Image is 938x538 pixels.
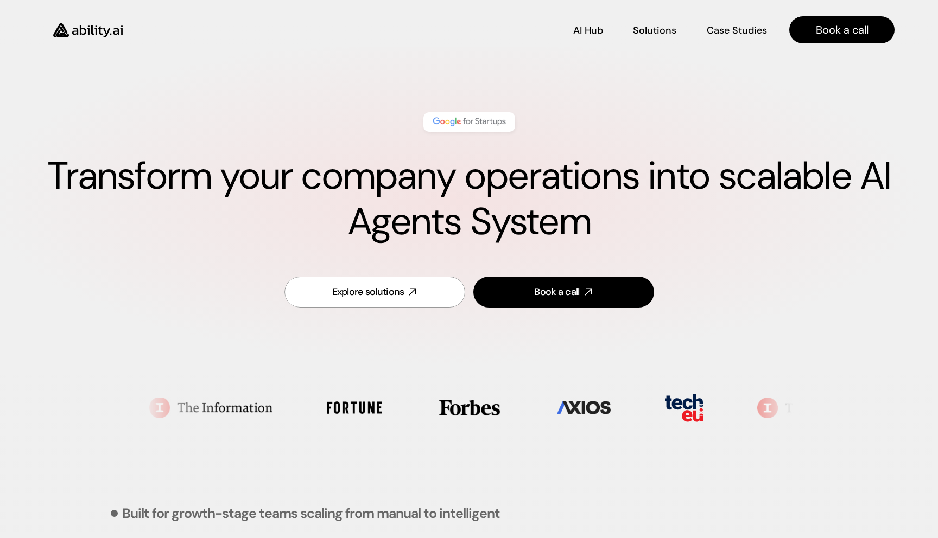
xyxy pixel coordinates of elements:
[816,22,869,37] p: Book a call
[706,21,768,40] a: Case Studies
[332,285,404,299] div: Explore solutions
[43,153,895,245] h1: Transform your company operations into scalable AI Agents System
[138,16,895,43] nav: Main navigation
[122,507,500,520] p: Built for growth-stage teams scaling from manual to intelligent
[473,277,654,308] a: Book a call
[633,24,676,37] p: Solutions
[284,277,465,308] a: Explore solutions
[534,285,579,299] div: Book a call
[573,21,603,40] a: AI Hub
[633,21,676,40] a: Solutions
[707,24,767,37] p: Case Studies
[573,24,603,37] p: AI Hub
[789,16,895,43] a: Book a call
